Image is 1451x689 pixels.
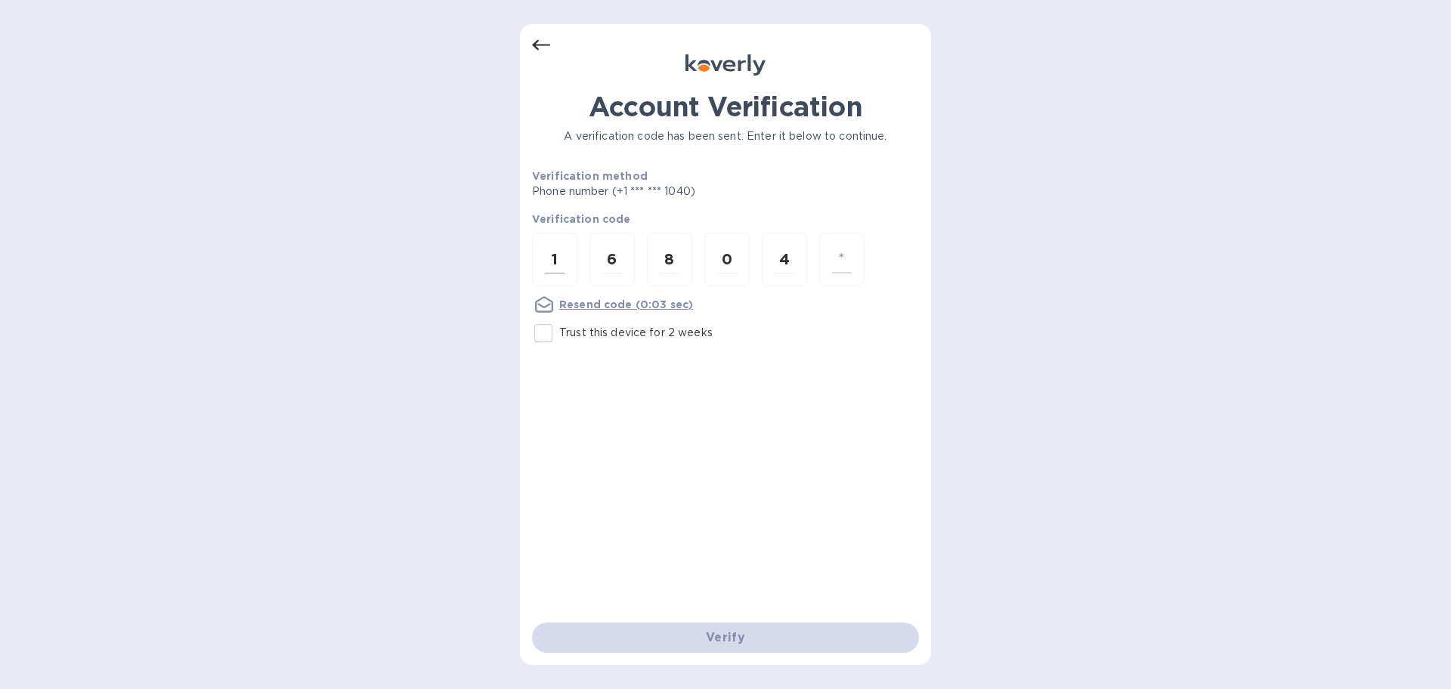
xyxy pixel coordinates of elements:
[532,184,811,199] p: Phone number (+1 *** *** 1040)
[559,298,693,311] u: Resend code (0:03 sec)
[532,212,919,227] p: Verification code
[532,170,648,182] b: Verification method
[559,325,713,341] p: Trust this device for 2 weeks
[532,91,919,122] h1: Account Verification
[532,128,919,144] p: A verification code has been sent. Enter it below to continue.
